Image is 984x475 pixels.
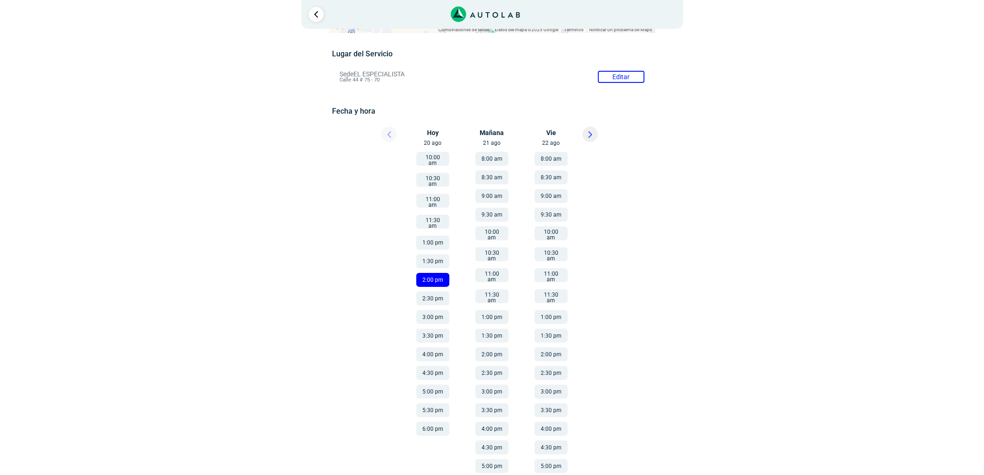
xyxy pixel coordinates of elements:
button: 11:00 am [416,194,449,208]
button: 3:00 pm [475,385,509,399]
span: Datos del mapa ©2025 Google [495,27,559,32]
button: 2:00 pm [535,347,568,361]
h5: Lugar del Servicio [332,49,652,58]
button: 8:30 am [475,170,509,184]
button: 10:30 am [475,247,509,261]
button: 9:30 am [535,208,568,222]
button: 4:00 pm [475,422,509,436]
button: 11:30 am [475,289,509,303]
button: 1:00 pm [535,310,568,324]
button: 11:00 am [475,268,509,282]
button: 8:00 am [475,152,509,166]
button: 9:30 am [475,208,509,222]
button: 8:30 am [535,170,568,184]
a: Términos [564,27,584,32]
button: 5:00 pm [416,385,449,399]
button: Combinaciones de teclas [439,27,490,33]
button: 1:00 pm [475,310,509,324]
button: 2:30 pm [475,366,509,380]
a: Ir al paso anterior [309,7,324,22]
button: 10:30 am [416,173,449,187]
button: 3:00 pm [535,385,568,399]
button: 2:30 pm [535,366,568,380]
button: 4:00 pm [535,422,568,436]
button: 10:00 am [535,226,568,240]
button: 1:30 pm [416,254,449,268]
a: Notificar un problema de Maps [590,27,652,32]
button: 9:00 am [475,189,509,203]
button: 4:30 pm [535,441,568,455]
button: 2:00 pm [475,347,509,361]
button: 6:00 pm [416,422,449,436]
button: 5:30 pm [416,403,449,417]
button: 2:30 pm [416,292,449,305]
button: 5:00 pm [535,459,568,473]
button: 1:00 pm [416,236,449,250]
button: 10:30 am [535,247,568,261]
button: 8:00 am [535,152,568,166]
a: Link al sitio de autolab [451,9,520,18]
button: 11:30 am [416,215,449,229]
button: 4:30 pm [475,441,509,455]
button: 1:30 pm [475,329,509,343]
h5: Fecha y hora [332,107,652,115]
button: 3:30 pm [475,403,509,417]
button: 4:30 pm [416,366,449,380]
button: 5:00 pm [475,459,509,473]
button: 11:00 am [535,268,568,282]
button: 11:30 am [535,289,568,303]
button: 1:30 pm [535,329,568,343]
button: 9:00 am [535,189,568,203]
button: 3:00 pm [416,310,449,324]
button: 10:00 am [416,152,449,166]
button: 4:00 pm [416,347,449,361]
button: 2:00 pm [416,273,449,287]
button: 10:00 am [475,226,509,240]
button: 3:30 pm [416,329,449,343]
button: 3:30 pm [535,403,568,417]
